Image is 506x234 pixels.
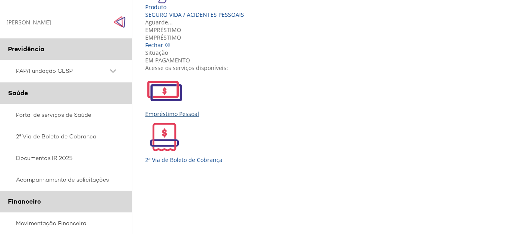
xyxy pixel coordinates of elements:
span: Saúde [8,89,28,97]
div: Produto [145,3,244,11]
img: 2ViaCobranca.svg [145,118,184,156]
span: EMPRÉSTIMO [145,34,181,41]
span: PAP/Fundação CESP [16,66,108,76]
img: Fechar menu [114,16,126,28]
div: [PERSON_NAME] [6,18,51,26]
img: EmprestimoPessoal.svg [145,72,184,110]
div: Seguro Vida / Acidentes Pessoais [145,11,244,18]
span: Click to close side navigation. [114,16,126,28]
span: Financeiro [8,197,41,206]
span: Previdência [8,45,44,53]
a: Fechar [145,41,170,49]
span: Fechar [145,41,163,49]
